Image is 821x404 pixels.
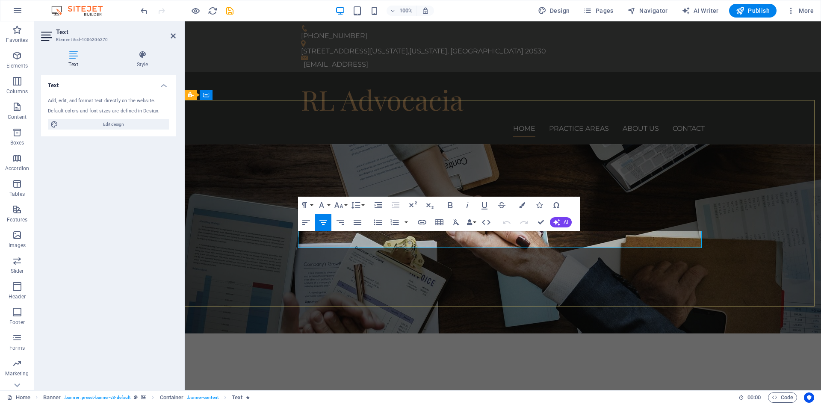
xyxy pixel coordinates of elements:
[9,191,25,198] p: Tables
[459,197,475,214] button: Italic (Ctrl+I)
[531,197,547,214] button: Icons
[564,220,568,225] span: AI
[190,6,201,16] button: Click here to leave preview mode and continue editing
[207,6,218,16] button: reload
[624,4,671,18] button: Navigator
[403,214,410,231] button: Ordered List
[43,392,250,403] nav: breadcrumb
[514,197,530,214] button: Colors
[5,370,29,377] p: Marketing
[478,214,494,231] button: HTML
[41,75,176,91] h4: Text
[224,6,235,16] button: save
[134,395,138,400] i: This element is a customizable preset
[139,6,149,16] button: undo
[516,214,532,231] button: Redo (Ctrl+Shift+Z)
[627,6,668,15] span: Navigator
[315,197,331,214] button: Font Family
[160,392,184,403] span: Click to select. Double-click to edit
[298,197,314,214] button: Paragraph Format
[7,216,27,223] p: Features
[349,214,366,231] button: Align Justify
[678,4,722,18] button: AI Writer
[48,108,169,115] div: Default colors and font sizes are defined in Design.
[109,50,176,68] h4: Style
[422,7,429,15] i: On resize automatically adjust zoom level to fit chosen device.
[783,4,817,18] button: More
[804,392,814,403] button: Usercentrics
[736,6,770,15] span: Publish
[499,214,515,231] button: Undo (Ctrl+Z)
[141,395,146,400] i: This element contains a background
[56,36,159,44] h3: Element #ed-1006206270
[476,197,493,214] button: Underline (Ctrl+U)
[422,197,438,214] button: Subscript
[11,268,24,274] p: Slider
[768,392,797,403] button: Code
[48,119,169,130] button: Edit design
[10,139,24,146] p: Boxes
[9,242,26,249] p: Images
[414,214,430,231] button: Insert Link
[538,6,570,15] span: Design
[399,6,413,16] h6: 100%
[465,214,477,231] button: Data Bindings
[332,197,348,214] button: Font Size
[729,4,777,18] button: Publish
[580,4,617,18] button: Pages
[187,392,218,403] span: . banner-content
[6,88,28,95] p: Columns
[232,392,242,403] span: Click to select. Double-click to edit
[61,119,166,130] span: Edit design
[583,6,613,15] span: Pages
[64,392,130,403] span: . banner .preset-banner-v3-default
[772,392,793,403] span: Code
[533,214,549,231] button: Confirm (Ctrl+⏎)
[535,4,573,18] button: Design
[43,392,61,403] span: Click to select. Double-click to edit
[315,214,331,231] button: Align Center
[370,197,387,214] button: Increase Indent
[6,62,28,69] p: Elements
[41,50,109,68] h4: Text
[48,97,169,105] div: Add, edit, and format text directly on the website.
[225,6,235,16] i: Save (Ctrl+S)
[9,345,25,351] p: Forms
[246,395,250,400] i: Element contains an animation
[405,197,421,214] button: Superscript
[7,392,30,403] a: Click to cancel selection. Double-click to open Pages
[9,319,25,326] p: Footer
[448,214,464,231] button: Clear Formatting
[5,165,29,172] p: Accordion
[370,214,386,231] button: Unordered List
[548,197,564,214] button: Special Characters
[431,214,447,231] button: Insert Table
[387,6,417,16] button: 100%
[8,114,27,121] p: Content
[332,214,348,231] button: Align Right
[387,197,404,214] button: Decrease Indent
[493,197,510,214] button: Strikethrough
[9,293,26,300] p: Header
[56,28,176,36] h2: Text
[550,217,572,227] button: AI
[753,394,755,401] span: :
[747,392,761,403] span: 00 00
[49,6,113,16] img: Editor Logo
[535,4,573,18] div: Design (Ctrl+Alt+Y)
[682,6,719,15] span: AI Writer
[442,197,458,214] button: Bold (Ctrl+B)
[298,214,314,231] button: Align Left
[139,6,149,16] i: Undo: Edit headline (Ctrl+Z)
[787,6,814,15] span: More
[738,392,761,403] h6: Session time
[6,37,28,44] p: Favorites
[208,6,218,16] i: Reload page
[387,214,403,231] button: Ordered List
[349,197,366,214] button: Line Height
